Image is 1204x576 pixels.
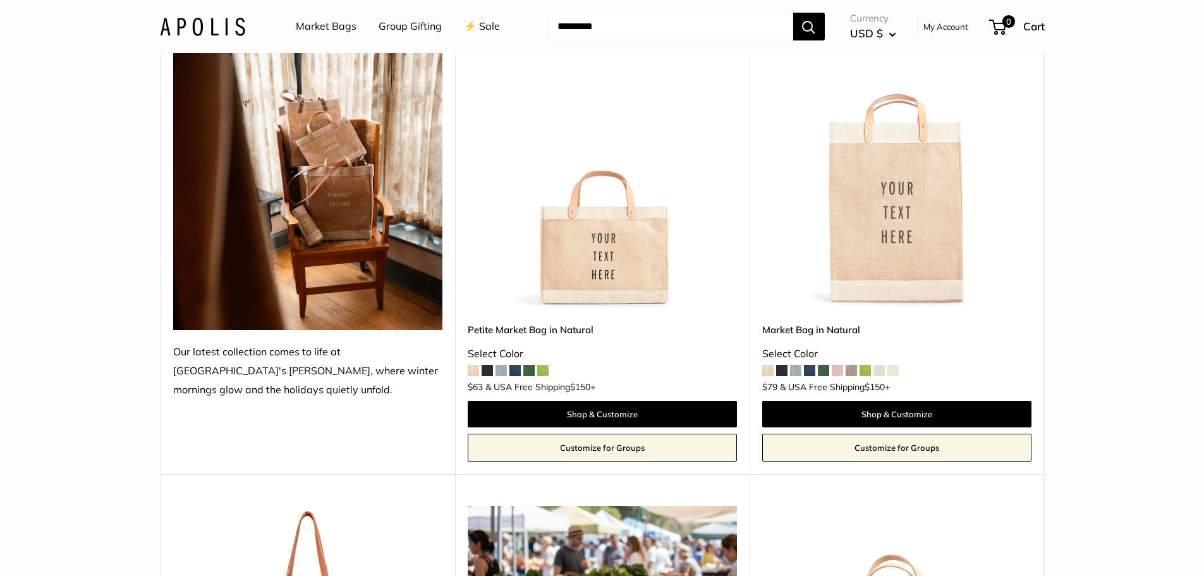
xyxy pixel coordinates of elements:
[990,16,1045,37] a: 0 Cart
[468,40,737,310] a: Petite Market Bag in NaturalPetite Market Bag in Natural
[160,17,245,35] img: Apolis
[762,381,777,393] span: $79
[850,23,896,44] button: USD $
[468,401,737,427] a: Shop & Customize
[923,19,968,34] a: My Account
[850,9,896,27] span: Currency
[468,434,737,462] a: Customize for Groups
[1023,20,1045,33] span: Cart
[173,343,442,400] div: Our latest collection comes to life at [GEOGRAPHIC_DATA]'s [PERSON_NAME], where winter mornings g...
[547,13,793,40] input: Search...
[1002,15,1014,28] span: 0
[570,381,590,393] span: $150
[485,383,595,391] span: & USA Free Shipping +
[468,345,737,364] div: Select Color
[850,27,883,40] span: USD $
[762,322,1031,337] a: Market Bag in Natural
[468,322,737,337] a: Petite Market Bag in Natural
[468,40,737,310] img: Petite Market Bag in Natural
[793,13,825,40] button: Search
[468,381,483,393] span: $63
[379,17,442,36] a: Group Gifting
[464,17,500,36] a: ⚡️ Sale
[173,40,442,330] img: Our latest collection comes to life at UK's Estelle Manor, where winter mornings glow and the hol...
[762,40,1031,310] a: Market Bag in NaturalMarket Bag in Natural
[762,401,1031,427] a: Shop & Customize
[865,381,885,393] span: $150
[780,383,890,391] span: & USA Free Shipping +
[762,40,1031,310] img: Market Bag in Natural
[762,345,1031,364] div: Select Color
[762,434,1031,462] a: Customize for Groups
[296,17,356,36] a: Market Bags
